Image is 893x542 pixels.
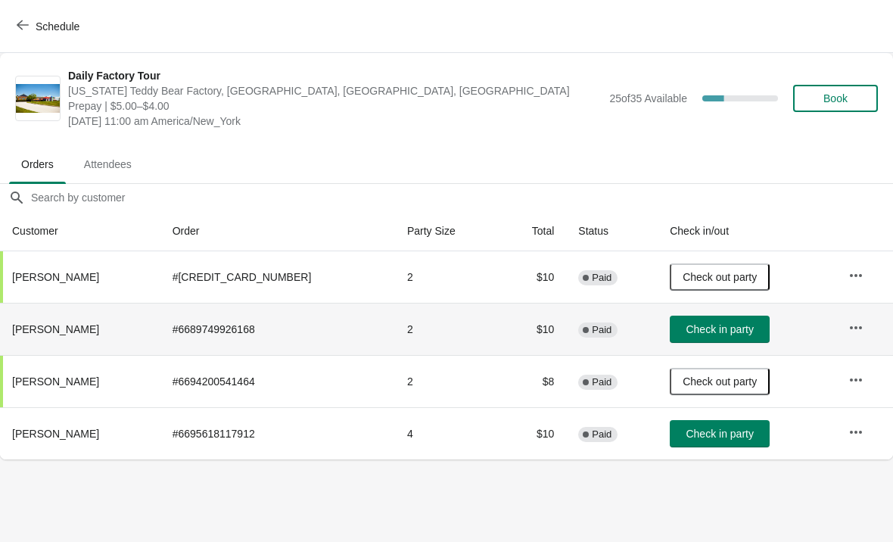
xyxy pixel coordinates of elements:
[395,211,499,251] th: Party Size
[12,375,99,388] span: [PERSON_NAME]
[609,92,687,104] span: 25 of 35 Available
[670,368,770,395] button: Check out party
[8,13,92,40] button: Schedule
[68,83,602,98] span: [US_STATE] Teddy Bear Factory, [GEOGRAPHIC_DATA], [GEOGRAPHIC_DATA], [GEOGRAPHIC_DATA]
[160,355,395,407] td: # 6694200541464
[499,355,567,407] td: $8
[395,407,499,459] td: 4
[395,303,499,355] td: 2
[9,151,66,178] span: Orders
[16,84,60,114] img: Daily Factory Tour
[592,428,611,441] span: Paid
[68,98,602,114] span: Prepay | $5.00–$4.00
[592,272,611,284] span: Paid
[823,92,848,104] span: Book
[12,428,99,440] span: [PERSON_NAME]
[683,271,757,283] span: Check out party
[793,85,878,112] button: Book
[12,323,99,335] span: [PERSON_NAME]
[683,375,757,388] span: Check out party
[395,251,499,303] td: 2
[686,323,753,335] span: Check in party
[160,407,395,459] td: # 6695618117912
[36,20,79,33] span: Schedule
[686,428,753,440] span: Check in party
[160,251,395,303] td: # [CREDIT_CARD_NUMBER]
[12,271,99,283] span: [PERSON_NAME]
[499,303,567,355] td: $10
[658,211,836,251] th: Check in/out
[395,355,499,407] td: 2
[30,184,893,211] input: Search by customer
[72,151,144,178] span: Attendees
[499,211,567,251] th: Total
[160,211,395,251] th: Order
[160,303,395,355] td: # 6689749926168
[670,263,770,291] button: Check out party
[592,376,611,388] span: Paid
[499,407,567,459] td: $10
[670,420,770,447] button: Check in party
[566,211,658,251] th: Status
[68,114,602,129] span: [DATE] 11:00 am America/New_York
[499,251,567,303] td: $10
[592,324,611,336] span: Paid
[670,316,770,343] button: Check in party
[68,68,602,83] span: Daily Factory Tour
